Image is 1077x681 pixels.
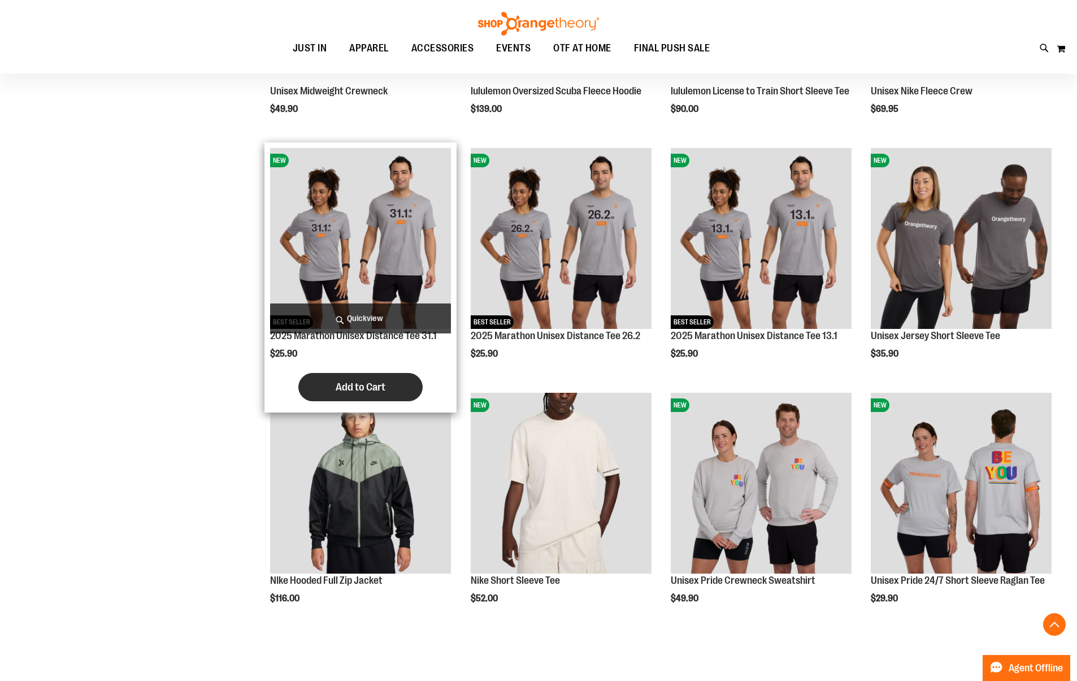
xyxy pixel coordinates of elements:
img: 2025 Marathon Unisex Distance Tee 13.1 [671,148,852,329]
a: 2025 Marathon Unisex Distance Tee 26.2 [471,330,640,341]
span: NEW [471,398,489,412]
span: NEW [671,154,689,167]
a: 2025 Marathon Unisex Distance Tee 31.1 [270,330,437,341]
span: Agent Offline [1009,663,1063,674]
a: Quickview [270,303,451,333]
div: product [865,387,1057,632]
span: $35.90 [871,349,900,359]
a: 2025 Marathon Unisex Distance Tee 31.1NEWBEST SELLER [270,148,451,331]
div: product [264,142,457,413]
img: Unisex Jersey Short Sleeve Tee [871,148,1052,329]
span: $69.95 [871,104,900,114]
img: NIke Hooded Full Zip Jacket [270,393,451,574]
a: NIke Hooded Full Zip JacketNEW [270,393,451,575]
span: $52.00 [471,593,500,604]
span: JUST IN [293,36,327,61]
span: BEST SELLER [671,315,714,329]
span: Add to Cart [336,381,385,393]
span: FINAL PUSH SALE [634,36,710,61]
a: Nike Short Sleeve TeeNEW [471,393,652,575]
img: Shop Orangetheory [476,12,601,36]
a: 2025 Marathon Unisex Distance Tee 13.1 [671,330,837,341]
span: $49.90 [671,593,700,604]
div: product [665,387,857,632]
a: Unisex Pride Crewneck Sweatshirt [671,575,815,586]
a: Unisex Nike Fleece Crew [871,85,972,97]
div: product [865,142,1057,388]
span: ACCESSORIES [411,36,474,61]
a: Unisex Pride Crewneck SweatshirtNEW [671,393,852,575]
img: Nike Short Sleeve Tee [471,393,652,574]
a: Nike Short Sleeve Tee [471,575,560,586]
span: APPAREL [349,36,389,61]
img: Unisex Pride Crewneck Sweatshirt [671,393,852,574]
div: product [465,387,657,632]
span: $90.00 [671,104,700,114]
a: lululemon Oversized Scuba Fleece Hoodie [471,85,641,97]
span: $25.90 [270,349,299,359]
span: BEST SELLER [471,315,514,329]
span: NEW [270,154,289,167]
button: Agent Offline [983,655,1070,681]
img: 2025 Marathon Unisex Distance Tee 31.1 [270,148,451,329]
div: product [665,142,857,388]
a: Unisex Jersey Short Sleeve Tee [871,330,1000,341]
span: EVENTS [496,36,531,61]
span: $25.90 [471,349,500,359]
a: Unisex Pride 24/7 Short Sleeve Raglan Tee [871,575,1045,586]
span: $116.00 [270,593,301,604]
span: NEW [871,154,889,167]
a: 2025 Marathon Unisex Distance Tee 26.2NEWBEST SELLER [471,148,652,331]
span: NEW [671,398,689,412]
a: NIke Hooded Full Zip Jacket [270,575,383,586]
button: Back To Top [1043,613,1066,636]
span: $25.90 [671,349,700,359]
a: Unisex Midweight Crewneck [270,85,388,97]
img: 2025 Marathon Unisex Distance Tee 26.2 [471,148,652,329]
span: $29.90 [871,593,900,604]
span: $139.00 [471,104,503,114]
div: product [465,142,657,388]
div: product [264,387,457,632]
img: Unisex Pride 24/7 Short Sleeve Raglan Tee [871,393,1052,574]
span: $49.90 [270,104,299,114]
span: NEW [471,154,489,167]
span: OTF AT HOME [553,36,611,61]
a: lululemon License to Train Short Sleeve Tee [671,85,849,97]
button: Add to Cart [298,373,423,401]
a: 2025 Marathon Unisex Distance Tee 13.1NEWBEST SELLER [671,148,852,331]
a: Unisex Pride 24/7 Short Sleeve Raglan TeeNEW [871,393,1052,575]
a: Unisex Jersey Short Sleeve TeeNEW [871,148,1052,331]
span: NEW [871,398,889,412]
